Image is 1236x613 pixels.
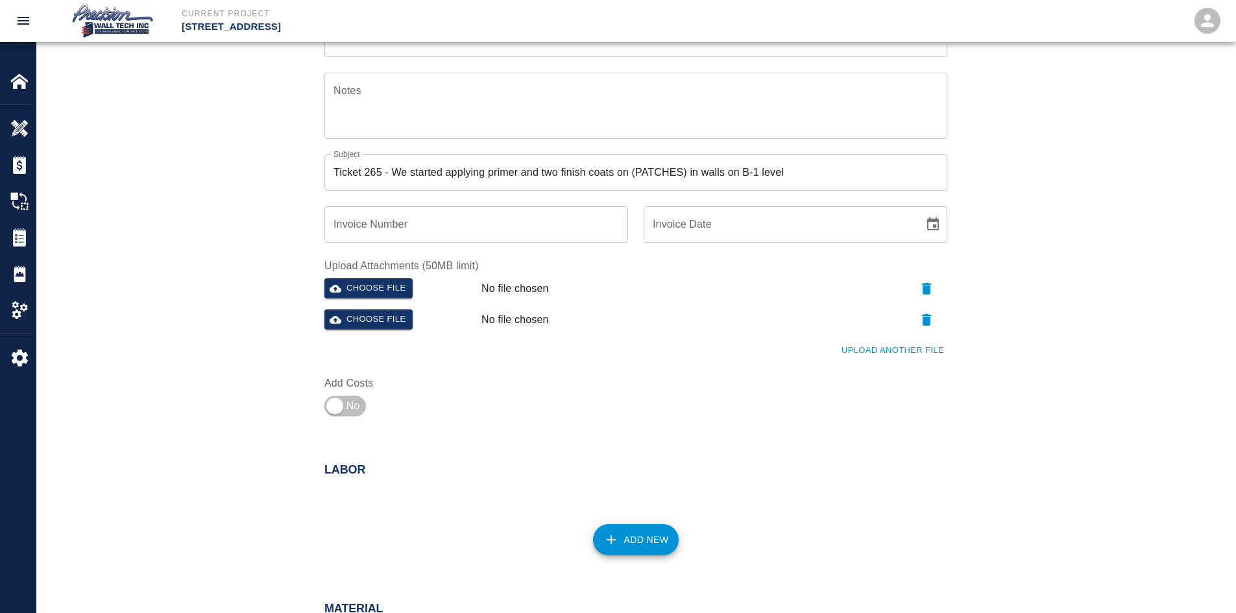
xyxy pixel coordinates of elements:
[324,278,413,298] button: Choose file
[8,5,39,36] button: open drawer
[182,8,688,19] p: Current Project
[1171,551,1236,613] iframe: Chat Widget
[593,524,679,555] button: Add New
[182,19,688,34] p: [STREET_ADDRESS]
[481,312,549,328] p: No file chosen
[644,206,915,243] input: mm/dd/yyyy
[324,258,947,273] label: Upload Attachments (50MB limit)
[70,3,156,39] img: Precision Wall Tech, Inc.
[324,376,468,391] label: Add Costs
[920,211,946,237] button: Choose date
[481,281,549,296] p: No file chosen
[324,309,413,330] button: Choose file
[333,149,360,160] label: Subject
[838,341,947,361] button: Upload Another File
[324,463,947,477] h2: Labor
